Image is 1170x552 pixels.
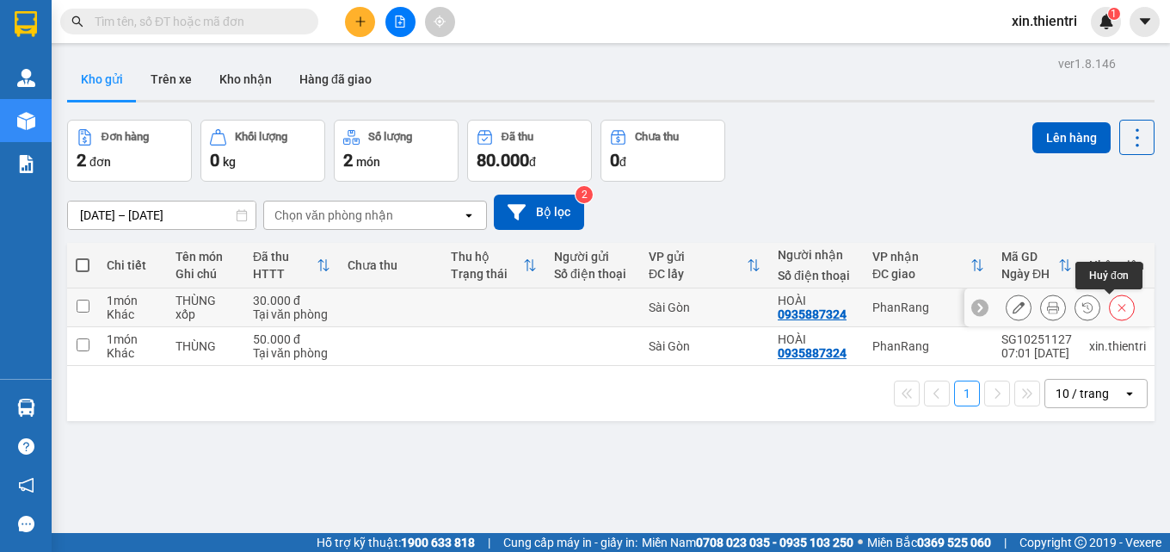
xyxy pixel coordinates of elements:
[244,243,339,288] th: Toggle SortBy
[954,381,980,406] button: 1
[107,332,158,346] div: 1 món
[200,120,325,182] button: Khối lượng0kg
[17,155,35,173] img: solution-icon
[1089,258,1146,272] div: Nhân viên
[187,22,228,63] img: logo.jpg
[67,59,137,100] button: Kho gửi
[1089,339,1146,353] div: xin.thientri
[1058,54,1116,73] div: ver 1.8.146
[368,131,412,143] div: Số lượng
[576,186,593,203] sup: 2
[778,346,847,360] div: 0935887324
[18,438,34,455] span: question-circle
[1001,346,1072,360] div: 07:01 [DATE]
[334,120,459,182] button: Số lượng2món
[102,131,149,143] div: Đơn hàng
[554,267,631,281] div: Số điện thoại
[1123,387,1136,400] svg: open
[274,207,393,224] div: Chọn văn phòng nhận
[77,150,86,171] span: 2
[425,7,455,37] button: aim
[1001,332,1072,346] div: SG10251127
[68,202,256,229] input: Select a date range.
[253,250,317,264] div: Đã thu
[494,195,584,230] button: Bộ lọc
[872,339,984,353] div: PhanRang
[18,477,34,493] span: notification
[223,155,236,169] span: kg
[1001,250,1058,264] div: Mã GD
[872,267,970,281] div: ĐC giao
[649,250,747,264] div: VP gửi
[1004,533,1007,552] span: |
[467,120,592,182] button: Đã thu80.000đ
[175,339,236,353] div: THÙNG
[253,332,330,346] div: 50.000 đ
[635,131,679,143] div: Chưa thu
[778,332,855,346] div: HOÀI
[778,269,855,282] div: Số điện thoại
[235,131,287,143] div: Khối lượng
[462,208,476,222] svg: open
[1075,262,1142,289] div: Huỷ đơn
[317,533,475,552] span: Hỗ trợ kỹ thuật:
[529,155,536,169] span: đ
[1056,385,1109,402] div: 10 / trang
[210,150,219,171] span: 0
[17,69,35,87] img: warehouse-icon
[253,307,330,321] div: Tại văn phòng
[434,16,446,28] span: aim
[18,516,34,532] span: message
[253,294,330,307] div: 30.000 đ
[1111,8,1117,20] span: 1
[1006,295,1031,320] div: Sửa đơn hàng
[354,16,366,28] span: plus
[451,250,523,264] div: Thu hộ
[649,301,760,314] div: Sài Gòn
[1001,267,1058,281] div: Ngày ĐH
[71,16,83,28] span: search
[17,112,35,130] img: warehouse-icon
[175,267,236,281] div: Ghi chú
[993,243,1081,288] th: Toggle SortBy
[95,12,298,31] input: Tìm tên, số ĐT hoặc mã đơn
[253,346,330,360] div: Tại văn phòng
[401,536,475,549] strong: 1900 633 818
[106,25,170,106] b: Gửi khách hàng
[619,155,626,169] span: đ
[1108,8,1120,20] sup: 1
[503,533,637,552] span: Cung cấp máy in - giấy in:
[600,120,725,182] button: Chưa thu0đ
[385,7,416,37] button: file-add
[1137,14,1153,29] span: caret-down
[872,301,984,314] div: PhanRang
[778,248,855,262] div: Người nhận
[554,250,631,264] div: Người gửi
[348,258,434,272] div: Chưa thu
[477,150,529,171] span: 80.000
[696,536,853,549] strong: 0708 023 035 - 0935 103 250
[778,307,847,321] div: 0935887324
[1099,14,1114,29] img: icon-new-feature
[145,65,237,79] b: [DOMAIN_NAME]
[442,243,545,288] th: Toggle SortBy
[488,533,490,552] span: |
[22,111,77,163] b: Thiện Trí
[89,155,111,169] span: đơn
[649,339,760,353] div: Sài Gòn
[1032,122,1111,153] button: Lên hàng
[998,10,1091,32] span: xin.thientri
[15,11,37,37] img: logo-vxr
[175,294,236,321] div: THÙNG xốp
[649,267,747,281] div: ĐC lấy
[917,536,991,549] strong: 0369 525 060
[356,155,380,169] span: món
[1130,7,1160,37] button: caret-down
[107,307,158,321] div: Khác
[253,267,317,281] div: HTTT
[872,250,970,264] div: VP nhận
[107,294,158,307] div: 1 món
[107,258,158,272] div: Chi tiết
[864,243,993,288] th: Toggle SortBy
[394,16,406,28] span: file-add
